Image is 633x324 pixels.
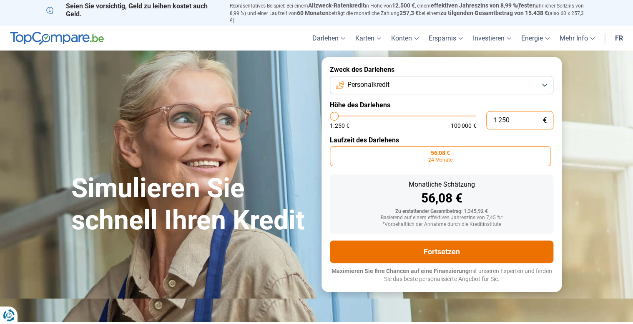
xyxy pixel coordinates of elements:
span: 56,08 € [431,150,450,156]
span: Allzweck-Ratenkredit [308,2,365,9]
span: 12.500 € [392,2,415,9]
span: 100 000 € [451,123,476,129]
span: 60 Monaten [297,10,329,16]
button: Fortsetzen [330,240,553,263]
label: Laufzeit des Darlehens [330,136,553,144]
p: Repräsentatives Beispiel: Bei einem in Höhe von , einem ( jährlicher Sollzins von 8,99 %) und ein... [230,2,587,24]
h1: Simulieren Sie schnell Ihren Kredit [71,172,311,237]
div: Basierend auf einem effektiven Jahreszins von 7,45 %* [337,215,547,221]
span: 24 Monate [428,157,452,162]
img: TopVergleichen [10,32,104,45]
span: 1.250 € [330,123,349,129]
span: € [543,117,547,124]
a: Investieren [468,26,516,51]
a: fr [610,26,628,51]
a: Energie [516,26,555,51]
div: *Vorbehaltlich der Annahme durch die Kreditinstitute [337,222,547,228]
div: Monatliche Schätzung [337,181,547,188]
label: Zweck des Darlehens [330,66,553,73]
label: Höhe des Darlehens [330,101,553,109]
span: Personalkredit [347,80,389,89]
div: 56,08 € [337,192,547,205]
a: Karten [350,26,386,51]
a: Darlehen [307,26,350,51]
a: Mehr Info [555,26,600,51]
span: 257,3 € [399,10,419,16]
p: Seien Sie vorsichtig, Geld zu leihen kostet auch Geld. [46,2,220,18]
a: Konten [386,26,424,51]
a: Ersparnis [424,26,468,51]
p: mit unseren Experten und finden Sie das beste personalisierte Angebot für Sie. [330,267,553,283]
span: effektiven Jahreszins von 8,99 % [431,2,517,9]
button: Personalkredit [330,76,553,94]
span: Maximieren Sie Ihre Chancen auf eine Finanzierung [332,268,469,274]
span: zu tilgenden Gesamtbetrag von 15.438 € [440,10,548,16]
span: fester [519,2,535,9]
div: Zu erstattender Gesamtbetrag: 1.345,92 € [337,209,547,215]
